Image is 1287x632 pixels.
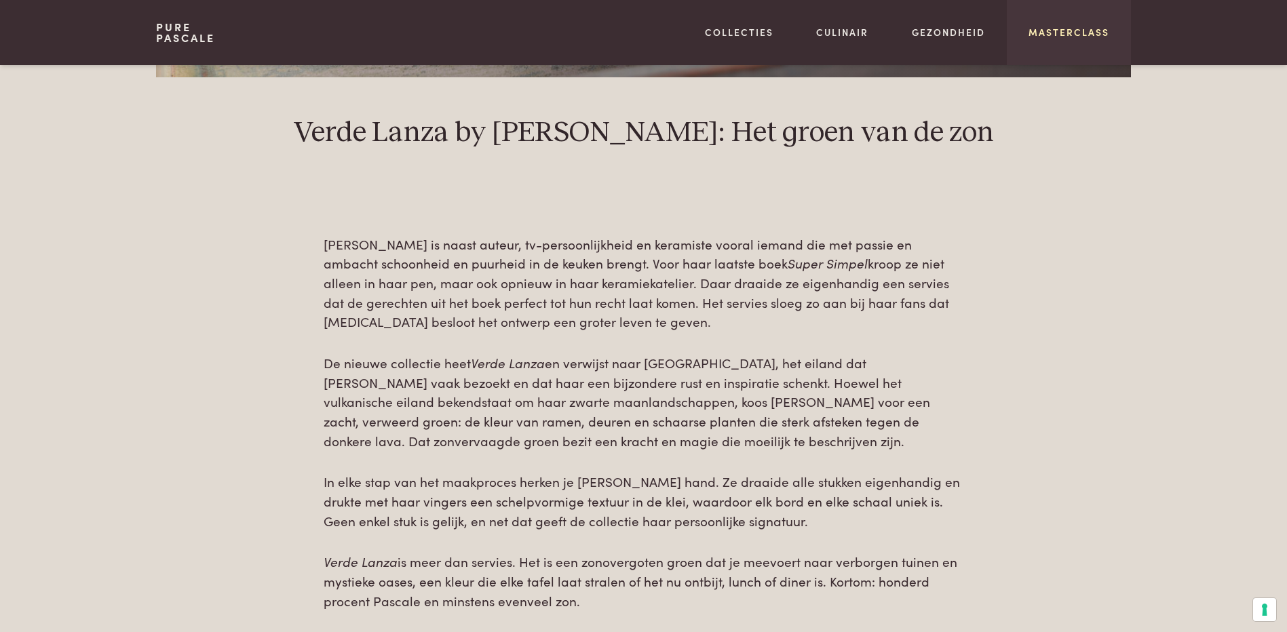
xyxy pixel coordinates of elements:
a: PurePascale [156,22,215,43]
button: Uw voorkeuren voor toestemming voor trackingtechnologieën [1253,598,1276,621]
a: Masterclass [1029,25,1109,39]
span: en verwijst naar [GEOGRAPHIC_DATA], het eiland dat [PERSON_NAME] vaak bezoekt en dat haar een bij... [324,353,930,450]
span: [PERSON_NAME] is naast auteur, tv-persoonlijkheid en keramiste vooral iemand die met passie en am... [324,235,912,273]
span: De nieuwe collectie heet [324,353,471,372]
h1: Verde Lanza by [PERSON_NAME]: Het groen van de zon [293,115,993,151]
a: Culinair [816,25,868,39]
span: Verde Lanza [324,552,398,570]
span: kroop ze niet alleen in haar pen, maar ook opnieuw in haar keramiekatelier. Daar draaide ze eigen... [324,254,949,330]
a: Collecties [705,25,773,39]
span: In elke stap van het maakproces herken je [PERSON_NAME] hand. Ze draaide alle stukken eigenhandig... [324,472,960,529]
span: Verde Lanza [471,353,545,372]
span: is meer dan servies. Het is een zonovergoten groen dat je meevoert naar verborgen tuinen en mysti... [324,552,957,609]
a: Gezondheid [912,25,985,39]
span: Super Simpel [788,254,868,272]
